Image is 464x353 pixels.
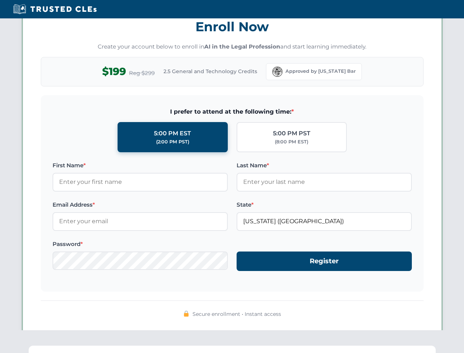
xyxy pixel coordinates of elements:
[272,67,283,77] img: Florida Bar
[53,212,228,231] input: Enter your email
[163,67,257,75] span: 2.5 General and Technology Credits
[11,4,99,15] img: Trusted CLEs
[237,212,412,231] input: Florida (FL)
[183,311,189,317] img: 🔒
[129,69,155,78] span: Reg $299
[53,161,228,170] label: First Name
[237,252,412,271] button: Register
[237,173,412,191] input: Enter your last name
[156,138,189,146] div: (2:00 PM PST)
[237,200,412,209] label: State
[275,138,308,146] div: (8:00 PM EST)
[41,43,424,51] p: Create your account below to enroll in and start learning immediately.
[273,129,310,138] div: 5:00 PM PST
[53,240,228,249] label: Password
[53,200,228,209] label: Email Address
[237,161,412,170] label: Last Name
[285,68,356,75] span: Approved by [US_STATE] Bar
[53,173,228,191] input: Enter your first name
[41,15,424,38] h3: Enroll Now
[193,310,281,318] span: Secure enrollment • Instant access
[53,107,412,117] span: I prefer to attend at the following time:
[102,63,126,80] span: $199
[204,43,280,50] strong: AI in the Legal Profession
[154,129,191,138] div: 5:00 PM EST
